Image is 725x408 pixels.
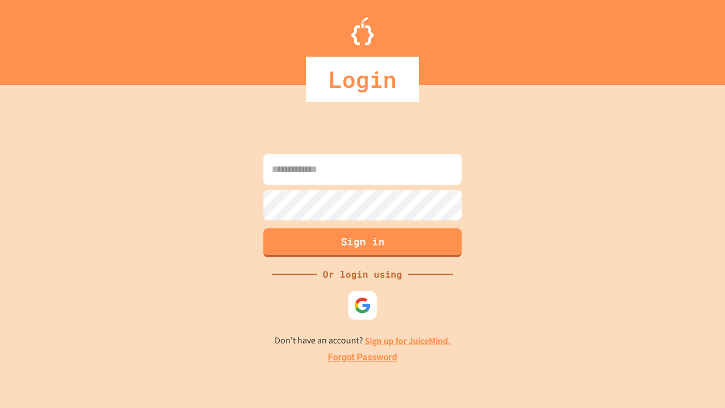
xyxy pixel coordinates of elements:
[354,297,371,314] img: google-icon.svg
[263,228,462,257] button: Sign in
[317,267,408,281] div: Or login using
[328,351,397,364] a: Forgot Password
[351,17,374,45] img: Logo.svg
[275,334,451,348] p: Don't have an account?
[365,335,451,347] a: Sign up for JuiceMind.
[306,57,419,102] div: Login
